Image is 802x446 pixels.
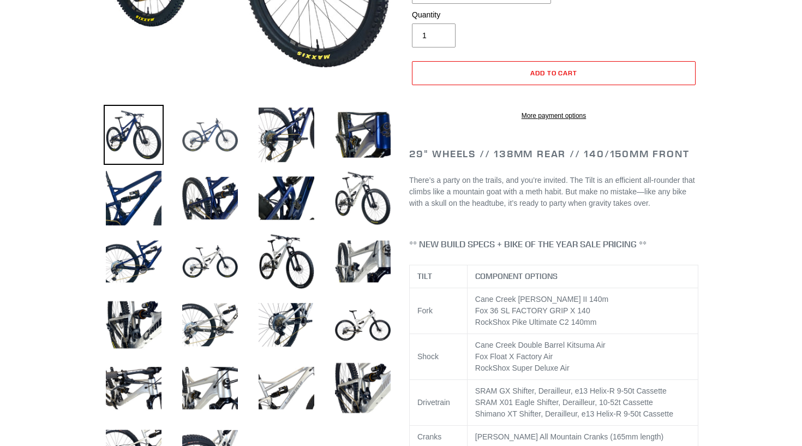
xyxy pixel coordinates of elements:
th: COMPONENT OPTIONS [467,265,698,288]
h4: ** NEW BUILD SPECS + BIKE OF THE YEAR SALE PRICING ** [409,239,698,249]
img: Load image into Gallery viewer, TILT - Complete Bike [256,231,316,292]
td: SRAM GX Shifter, Derailleur, e13 Helix-R 9-50t Cassette SRAM X01 Eagle Shifter, Derailleur, 10-52... [467,379,698,425]
td: Drivetrain [410,379,468,425]
img: Load image into Gallery viewer, TILT - Complete Bike [180,105,240,165]
img: Load image into Gallery viewer, TILT - Complete Bike [104,231,164,292]
p: There’s a party on the trails, and you’re invited. The Tilt is an efficient all-rounder that clim... [409,175,698,209]
label: Quantity [412,9,551,21]
span: Add to cart [530,69,578,77]
img: Load image into Gallery viewer, TILT - Complete Bike [104,358,164,418]
img: Load image into Gallery viewer, TILT - Complete Bike [104,105,164,165]
img: Load image into Gallery viewer, TILT - Complete Bike [333,231,393,292]
button: Add to cart [412,61,696,85]
td: Cane Creek [PERSON_NAME] II 140m Fox 36 SL FACTORY GRIP X 140 RockShox Pike Ultimate C2 140mm [467,288,698,334]
img: Load image into Gallery viewer, TILT - Complete Bike [333,295,393,355]
a: More payment options [412,111,696,121]
img: Load image into Gallery viewer, TILT - Complete Bike [333,168,393,228]
img: Load image into Gallery viewer, TILT - Complete Bike [180,295,240,355]
th: TILT [410,265,468,288]
img: Load image into Gallery viewer, TILT - Complete Bike [104,295,164,355]
img: Load image into Gallery viewer, TILT - Complete Bike [180,358,240,418]
img: Load image into Gallery viewer, TILT - Complete Bike [256,358,316,418]
img: Load image into Gallery viewer, TILT - Complete Bike [333,358,393,418]
img: Load image into Gallery viewer, TILT - Complete Bike [333,105,393,165]
img: Load image into Gallery viewer, TILT - Complete Bike [180,168,240,228]
img: Load image into Gallery viewer, TILT - Complete Bike [256,105,316,165]
img: Load image into Gallery viewer, TILT - Complete Bike [104,168,164,228]
img: Load image into Gallery viewer, TILT - Complete Bike [180,231,240,292]
td: Fork [410,288,468,334]
td: Cane Creek Double Barrel Kitsuma Air Fox Float X Factory Air RockShox Super Deluxe Air [467,334,698,379]
h2: 29" Wheels // 138mm Rear // 140/150mm Front [409,148,698,160]
img: Load image into Gallery viewer, TILT - Complete Bike [256,295,316,355]
td: Shock [410,334,468,379]
img: Load image into Gallery viewer, TILT - Complete Bike [256,168,316,228]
